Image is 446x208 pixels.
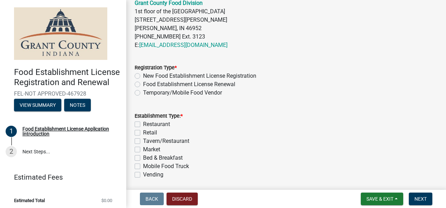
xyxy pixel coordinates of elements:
button: Notes [64,99,91,111]
span: $0.00 [101,198,112,203]
button: Back [140,193,164,205]
div: Food Establishment License Application Introduction [22,126,115,136]
span: Back [146,196,158,202]
label: Temporary/Mobile Food Vendor [143,89,222,97]
span: FEL-NOT APPROVED-467928 [14,90,112,97]
button: Discard [167,193,198,205]
button: Save & Exit [361,193,403,205]
label: Registration Type [135,65,177,70]
label: Market [143,145,160,154]
button: Next [409,193,432,205]
img: Grant County, Indiana [14,7,107,60]
label: Tavern/Restaurant [143,137,189,145]
label: New Food Establishment License Registration [143,72,256,80]
label: Establishment Type: [135,114,183,119]
span: Save & Exit [366,196,393,202]
a: Estimated Fees [6,170,115,184]
button: View Summary [14,99,61,111]
label: Bed & Breakfast [143,154,183,162]
span: Next [414,196,427,202]
div: 1 [6,126,17,137]
label: Food Establishment License Renewal [143,80,235,89]
span: Estimated Total [14,198,45,203]
label: Vending [143,171,163,179]
wm-modal-confirm: Notes [64,103,91,108]
label: Retail [143,129,157,137]
h4: Food Establishment License Registration and Renewal [14,67,121,88]
a: [EMAIL_ADDRESS][DOMAIN_NAME] [139,42,228,48]
wm-modal-confirm: Summary [14,103,61,108]
label: Mobile Food Truck [143,162,189,171]
div: 2 [6,146,17,157]
label: Restaurant [143,120,170,129]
